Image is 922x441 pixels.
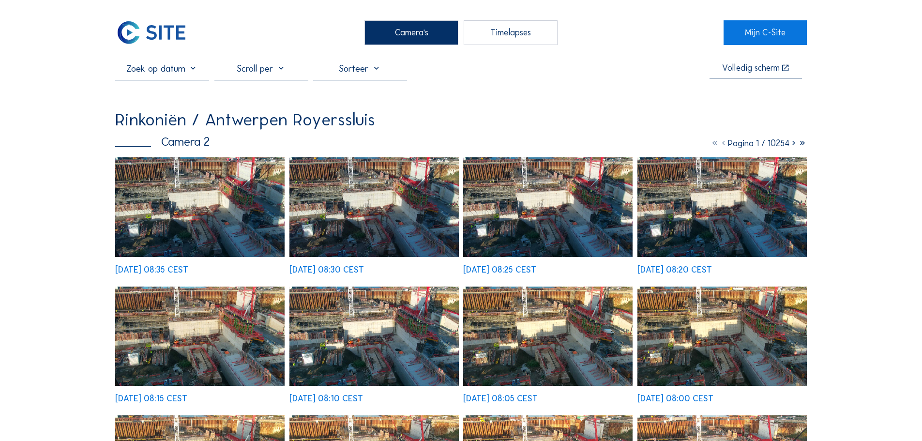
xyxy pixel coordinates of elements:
a: Mijn C-Site [724,20,806,45]
div: Camera's [364,20,458,45]
span: Pagina 1 / 10254 [728,138,789,149]
img: image_53145316 [463,287,633,386]
div: [DATE] 08:00 CEST [637,395,713,403]
div: [DATE] 08:10 CEST [289,395,363,403]
div: [DATE] 08:15 CEST [115,395,187,403]
img: image_53146024 [289,157,459,257]
div: [DATE] 08:20 CEST [637,266,712,274]
img: C-SITE Logo [115,20,188,45]
img: image_53145222 [637,287,807,386]
img: image_53145471 [289,287,459,386]
div: [DATE] 08:35 CEST [115,266,188,274]
div: Volledig scherm [722,64,780,73]
div: Camera 2 [115,136,210,148]
div: Timelapses [464,20,558,45]
div: Rinkoniën / Antwerpen Royerssluis [115,111,375,128]
a: C-SITE Logo [115,20,198,45]
img: image_53145863 [463,157,633,257]
div: [DATE] 08:05 CEST [463,395,538,403]
div: [DATE] 08:25 CEST [463,266,536,274]
div: [DATE] 08:30 CEST [289,266,364,274]
img: image_53145630 [115,287,285,386]
img: image_53145785 [637,157,807,257]
img: image_53146174 [115,157,285,257]
input: Zoek op datum 󰅀 [115,62,209,74]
